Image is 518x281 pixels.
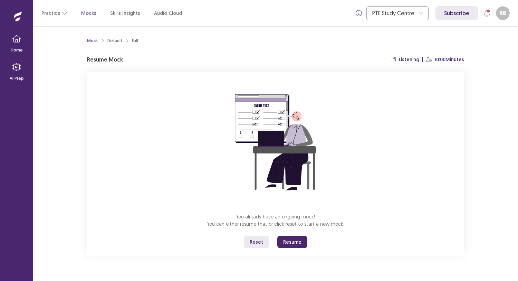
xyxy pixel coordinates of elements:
img: attend-mock [213,80,338,205]
button: Practice [41,7,67,19]
div: PTE Study Centre [372,7,415,20]
a: Subscribe [435,6,478,20]
div: Default [107,38,122,44]
div: Full [132,38,138,44]
button: Resume [277,236,307,248]
p: Resume Mock [87,55,123,64]
button: Reset [244,236,269,248]
button: RB [496,6,510,20]
nav: breadcrumb [87,38,138,44]
a: Audio Cloud [154,10,182,17]
p: Listening [399,56,419,63]
p: AI Prep [10,75,24,82]
p: You already have an ongoing mock! You can either resume that or click reset to start a new mock. [207,213,344,227]
a: Mock [87,38,98,44]
a: Skills Insights [110,10,140,17]
a: Mocks [81,10,96,17]
p: Home [11,47,23,53]
p: | [422,56,423,63]
p: 10:00 Minutes [434,56,464,63]
button: info [353,7,365,19]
